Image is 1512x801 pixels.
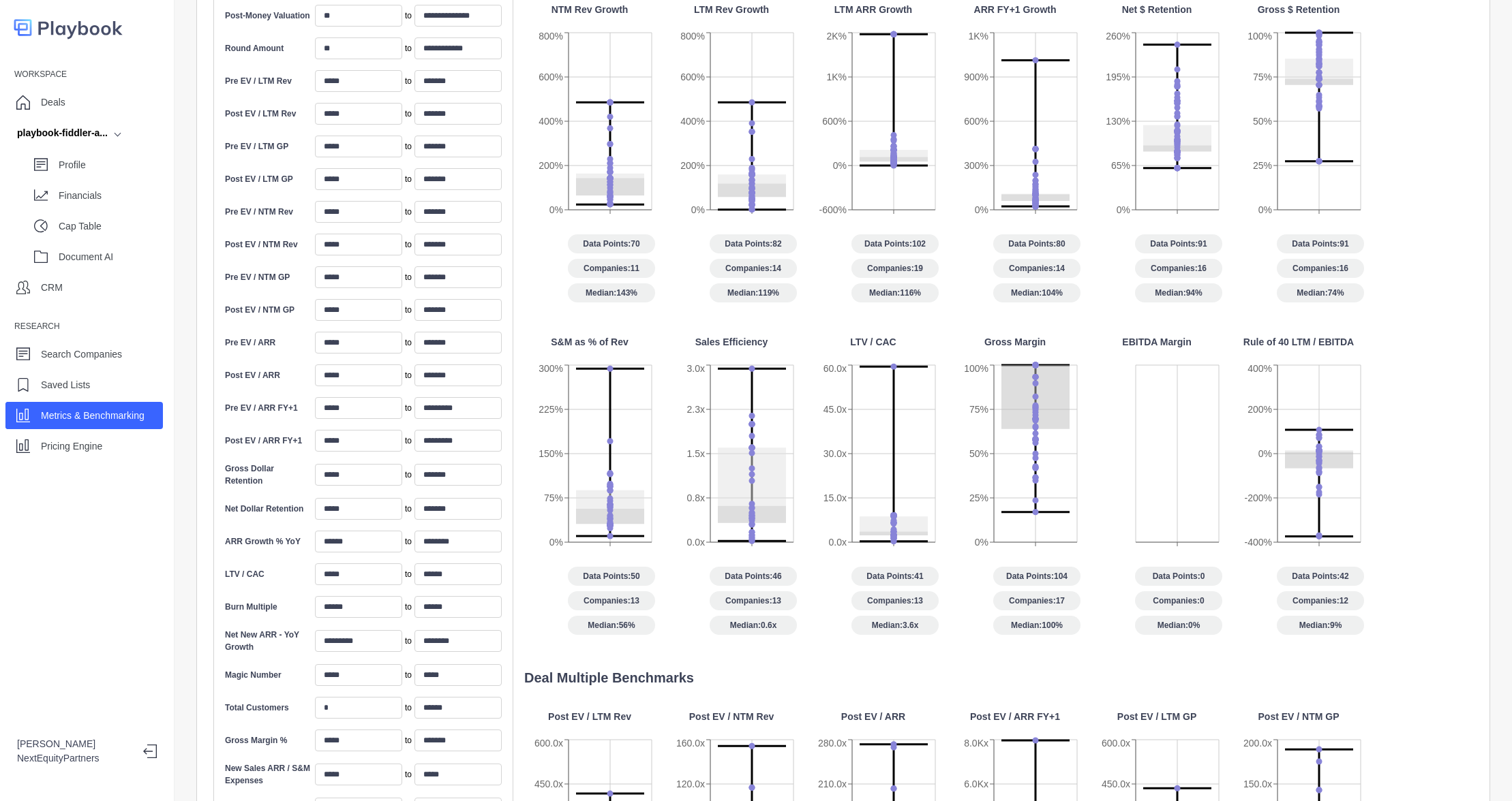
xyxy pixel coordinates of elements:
tspan: 0% [975,204,988,215]
tspan: 0.8x [687,492,705,503]
tspan: 150% [539,448,563,459]
span: Median: 119% [710,283,797,302]
tspan: 600% [964,116,988,127]
span: Median: 74% [1277,283,1364,302]
span: Data Points: 82 [710,234,797,253]
tspan: 2K% [826,31,847,42]
label: Net Dollar Retention [225,503,303,515]
tspan: 400% [539,116,563,127]
tspan: 0.0x [687,537,705,548]
tspan: 260% [1106,31,1130,42]
span: to [405,669,412,681]
span: Companies: 16 [1277,259,1364,278]
tspan: 100% [1248,31,1272,42]
label: Pre EV / LTM Rev [225,75,292,87]
tspan: 0% [1117,204,1130,215]
tspan: 30.0x [823,448,847,459]
tspan: 1K% [826,72,847,82]
p: Rule of 40 LTM / EBITDA [1243,335,1354,349]
span: Median: 56% [568,616,655,635]
div: playbook-fiddler-a... [17,126,108,140]
tspan: -400% [1245,537,1272,548]
label: Post EV / LTM Rev [225,108,296,120]
span: Data Points: 91 [1277,234,1364,253]
span: Companies: 13 [851,591,939,610]
label: Post EV / NTM GP [225,304,294,316]
tspan: 195% [1106,72,1130,82]
label: Burn Multiple [225,601,277,613]
span: Companies: 19 [851,259,939,278]
tspan: 600.0x [534,738,563,749]
tspan: 0% [1258,448,1272,459]
label: ARR Growth % YoY [225,535,301,548]
label: Pre EV / ARR FY+1 [225,402,298,414]
tspan: 6.0Kx [964,779,988,789]
span: Data Points: 70 [568,234,655,253]
span: Data Points: 50 [568,567,655,586]
p: Post EV / ARR [841,710,905,724]
tspan: 300% [539,363,563,374]
p: LTM ARR Growth [834,3,912,17]
tspan: 0% [691,204,705,215]
span: to [405,75,412,87]
tspan: 0% [833,160,847,171]
tspan: 300% [964,160,988,171]
label: Net New ARR - YoY Growth [225,629,312,653]
span: to [405,568,412,580]
tspan: 1.5x [687,448,705,459]
tspan: 1K% [968,31,988,42]
span: to [405,206,412,218]
p: Document AI [59,250,163,264]
tspan: 450.0x [534,779,563,789]
tspan: 900% [964,72,988,82]
p: Post EV / NTM Rev [689,710,774,724]
tspan: 120.0x [676,779,705,789]
span: to [405,734,412,747]
span: Data Points: 91 [1135,234,1222,253]
span: Median: 0% [1135,616,1222,635]
tspan: 600.0x [1102,738,1130,749]
p: Cap Table [59,219,163,234]
p: S&M as % of Rev [551,335,629,349]
span: Companies: 13 [710,591,797,610]
label: Post EV / LTM GP [225,173,293,185]
p: Post EV / LTM Rev [548,710,631,724]
span: Companies: 14 [993,259,1080,278]
p: Post EV / NTM GP [1258,710,1340,724]
p: CRM [41,281,63,295]
tspan: -600% [819,204,847,215]
span: Companies: 16 [1135,259,1222,278]
p: Deal Multiple Benchmarks [524,667,1462,688]
span: to [405,369,412,381]
tspan: 100% [964,363,988,374]
p: Profile [59,158,163,172]
p: Gross $ Retention [1258,3,1340,17]
p: Gross Margin [984,335,1046,349]
tspan: 75% [1253,72,1272,82]
tspan: 50% [1253,116,1272,127]
span: Companies: 14 [710,259,797,278]
tspan: 0.0x [829,537,847,548]
tspan: 130% [1106,116,1130,127]
span: Median: 3.6x [851,616,939,635]
p: Sales Efficiency [695,335,768,349]
p: Deals [41,95,65,110]
span: to [405,108,412,120]
span: to [405,238,412,251]
span: Companies: 17 [993,591,1080,610]
tspan: 3.0x [687,363,705,374]
span: Data Points: 0 [1135,567,1222,586]
tspan: 200% [1248,404,1272,415]
span: to [405,635,412,647]
label: Post EV / NTM Rev [225,238,298,251]
p: Saved Lists [41,378,90,392]
span: Companies: 0 [1135,591,1222,610]
label: Pre EV / NTM GP [225,271,290,283]
span: Data Points: 42 [1277,567,1364,586]
tspan: 160.0x [676,738,705,749]
span: Median: 116% [851,283,939,302]
label: Gross Margin % [225,734,287,747]
span: Median: 104% [993,283,1080,302]
span: to [405,435,412,447]
span: to [405,173,412,185]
